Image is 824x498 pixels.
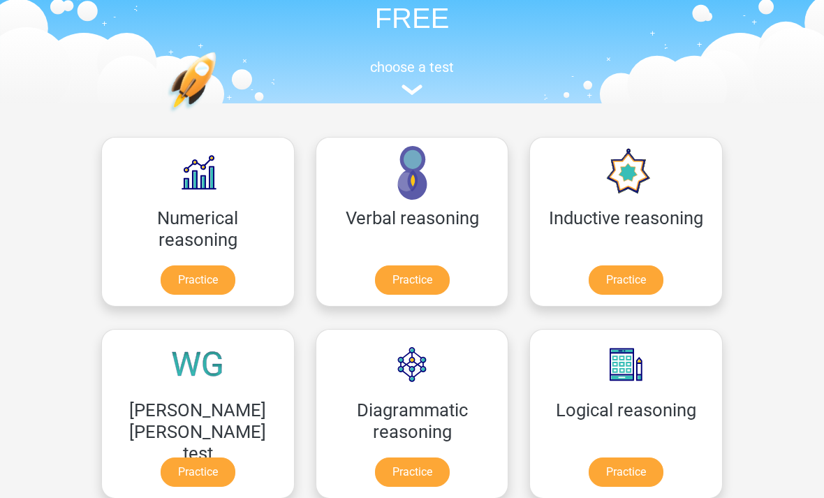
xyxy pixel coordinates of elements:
[589,265,663,295] a: Practice
[402,85,422,95] img: assessment
[91,59,733,96] a: choose a test
[375,265,450,295] a: Practice
[161,265,235,295] a: Practice
[161,457,235,487] a: Practice
[375,457,450,487] a: Practice
[168,52,270,178] img: practice
[589,457,663,487] a: Practice
[91,59,733,75] h5: choose a test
